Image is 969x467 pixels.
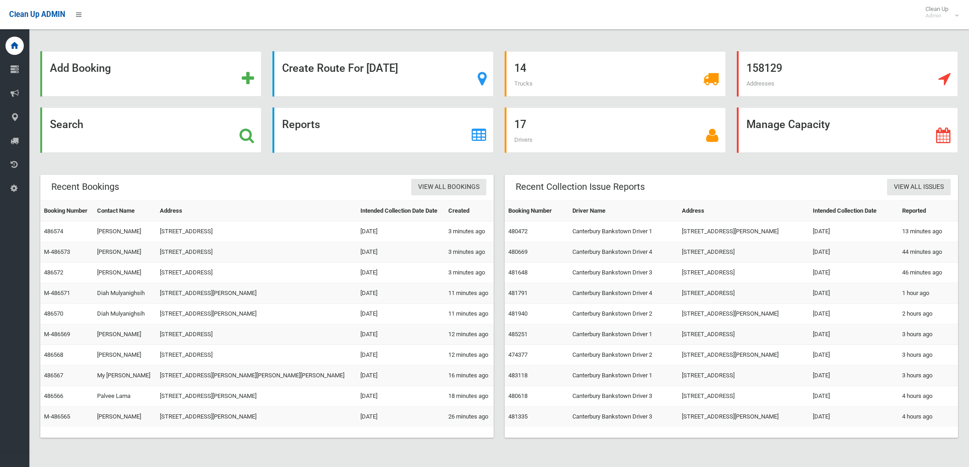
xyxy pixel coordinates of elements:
[40,178,130,196] header: Recent Bookings
[678,242,809,263] td: [STREET_ADDRESS]
[40,107,261,153] a: Search
[746,80,774,87] span: Addresses
[809,365,898,386] td: [DATE]
[357,407,445,427] td: [DATE]
[508,392,528,399] a: 480618
[445,407,494,427] td: 26 minutes ago
[445,263,494,283] td: 3 minutes ago
[508,372,528,379] a: 483118
[156,221,356,242] td: [STREET_ADDRESS]
[508,290,528,296] a: 481791
[156,283,356,304] td: [STREET_ADDRESS][PERSON_NAME]
[898,283,958,304] td: 1 hour ago
[357,324,445,345] td: [DATE]
[93,324,157,345] td: [PERSON_NAME]
[809,201,898,221] th: Intended Collection Date
[411,179,486,196] a: View All Bookings
[887,179,951,196] a: View All Issues
[272,51,494,97] a: Create Route For [DATE]
[44,290,70,296] a: M-486571
[445,242,494,263] td: 3 minutes ago
[898,345,958,365] td: 3 hours ago
[508,228,528,235] a: 480472
[569,407,678,427] td: Canterbury Bankstown Driver 3
[357,386,445,407] td: [DATE]
[569,263,678,283] td: Canterbury Bankstown Driver 3
[678,201,809,221] th: Address
[282,62,398,75] strong: Create Route For [DATE]
[569,283,678,304] td: Canterbury Bankstown Driver 4
[678,386,809,407] td: [STREET_ADDRESS]
[44,269,63,276] a: 486572
[678,407,809,427] td: [STREET_ADDRESS][PERSON_NAME]
[357,283,445,304] td: [DATE]
[357,365,445,386] td: [DATE]
[569,345,678,365] td: Canterbury Bankstown Driver 2
[737,107,958,153] a: Manage Capacity
[809,221,898,242] td: [DATE]
[809,324,898,345] td: [DATE]
[445,283,494,304] td: 11 minutes ago
[921,5,958,19] span: Clean Up
[737,51,958,97] a: 158129 Addresses
[678,304,809,324] td: [STREET_ADDRESS][PERSON_NAME]
[898,242,958,263] td: 44 minutes ago
[156,407,356,427] td: [STREET_ADDRESS][PERSON_NAME]
[156,242,356,263] td: [STREET_ADDRESS]
[508,248,528,255] a: 480669
[809,263,898,283] td: [DATE]
[156,365,356,386] td: [STREET_ADDRESS][PERSON_NAME][PERSON_NAME][PERSON_NAME]
[746,118,830,131] strong: Manage Capacity
[282,118,320,131] strong: Reports
[746,62,782,75] strong: 158129
[93,304,157,324] td: Diah Mulyanighsih
[9,10,65,19] span: Clean Up ADMIN
[93,345,157,365] td: [PERSON_NAME]
[898,304,958,324] td: 2 hours ago
[357,263,445,283] td: [DATE]
[357,221,445,242] td: [DATE]
[678,263,809,283] td: [STREET_ADDRESS]
[898,324,958,345] td: 3 hours ago
[44,248,70,255] a: M-486573
[44,351,63,358] a: 486568
[445,201,494,221] th: Created
[156,201,356,221] th: Address
[508,269,528,276] a: 481648
[809,407,898,427] td: [DATE]
[156,263,356,283] td: [STREET_ADDRESS]
[505,51,726,97] a: 14 Trucks
[44,392,63,399] a: 486566
[508,413,528,420] a: 481335
[93,201,157,221] th: Contact Name
[445,221,494,242] td: 3 minutes ago
[809,304,898,324] td: [DATE]
[678,365,809,386] td: [STREET_ADDRESS]
[569,221,678,242] td: Canterbury Bankstown Driver 1
[272,107,494,153] a: Reports
[445,324,494,345] td: 12 minutes ago
[898,201,958,221] th: Reported
[93,365,157,386] td: My [PERSON_NAME]
[44,413,70,420] a: M-486565
[678,283,809,304] td: [STREET_ADDRESS]
[156,304,356,324] td: [STREET_ADDRESS][PERSON_NAME]
[93,386,157,407] td: Palvee Lama
[569,304,678,324] td: Canterbury Bankstown Driver 2
[50,118,83,131] strong: Search
[569,365,678,386] td: Canterbury Bankstown Driver 1
[93,283,157,304] td: Diah Mulyanighsih
[508,310,528,317] a: 481940
[156,324,356,345] td: [STREET_ADDRESS]
[44,228,63,235] a: 486574
[93,221,157,242] td: [PERSON_NAME]
[809,283,898,304] td: [DATE]
[569,201,678,221] th: Driver Name
[508,351,528,358] a: 474377
[514,118,526,131] strong: 17
[44,372,63,379] a: 486567
[357,201,445,221] th: Intended Collection Date Date
[809,242,898,263] td: [DATE]
[898,407,958,427] td: 4 hours ago
[44,331,70,338] a: M-486569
